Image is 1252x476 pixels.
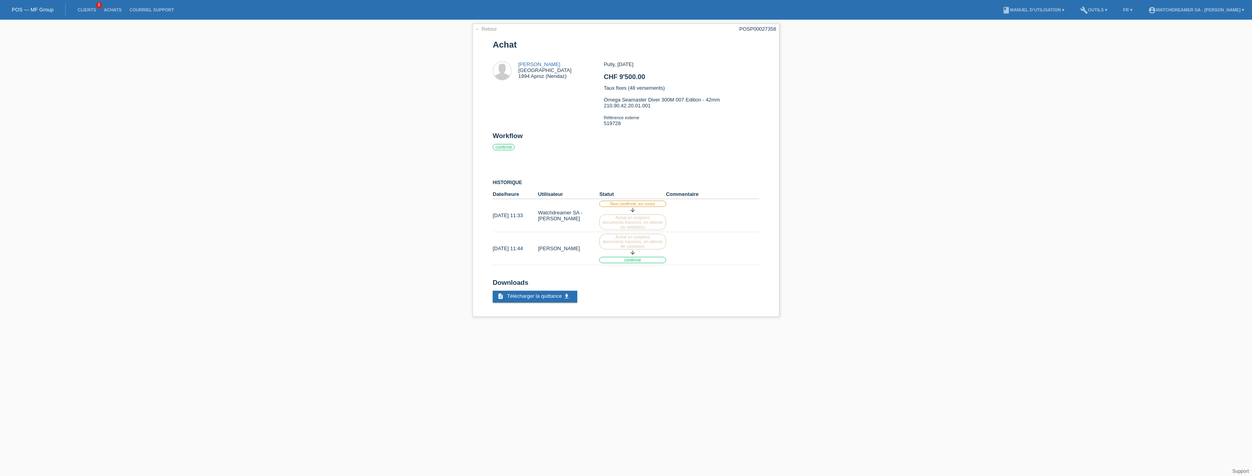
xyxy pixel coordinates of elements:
[604,61,759,132] div: Pully, [DATE] Taux fixes (48 versements) Omega Seamaster Diver 300M 007 Edition - 42mm 210.90.42....
[1080,6,1088,14] i: build
[475,26,497,32] a: ← Retour
[1119,7,1136,12] a: FR ▾
[12,7,53,13] a: POS — MF Group
[518,61,560,67] a: [PERSON_NAME]
[739,26,776,32] div: POSP00027358
[100,7,125,12] a: Achats
[538,232,599,265] td: [PERSON_NAME]
[493,232,538,265] td: [DATE] 11:44
[1232,469,1249,474] a: Support
[599,234,666,249] label: Achat en suspens documents transmis, en attente de validation
[538,190,599,199] th: Utilisateur
[96,2,102,9] span: 5
[630,207,636,213] i: arrow_downward
[538,199,599,232] td: Watchdreamer SA - [PERSON_NAME]
[1002,6,1010,14] i: book
[630,249,636,256] i: arrow_downward
[1144,7,1248,12] a: account_circleWatchdreamer SA - [PERSON_NAME] ▾
[1148,6,1156,14] i: account_circle
[493,279,759,291] h2: Downloads
[493,180,759,186] h3: Historique
[998,7,1068,12] a: bookManuel d’utilisation ▾
[599,190,666,199] th: Statut
[604,73,759,85] h2: CHF 9'500.00
[604,115,639,120] span: Référence externe
[493,199,538,232] td: [DATE] 11:33
[599,214,666,230] label: Achat en suspens documents transmis, en attente de validation
[599,201,666,207] label: Non confirmé, en cours
[493,291,577,303] a: description Télécharger la quittance get_app
[493,40,759,50] h1: Achat
[125,7,178,12] a: Courriel Support
[493,144,515,150] label: confirmé
[493,190,538,199] th: Date/heure
[599,257,666,263] label: confirmé
[666,190,759,199] th: Commentaire
[563,293,570,299] i: get_app
[507,293,562,299] span: Télécharger la quittance
[497,293,504,299] i: description
[493,132,759,144] h2: Workflow
[74,7,100,12] a: Clients
[1076,7,1111,12] a: buildOutils ▾
[518,61,571,79] div: [GEOGRAPHIC_DATA] 1994 Aproz (Nendaz)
